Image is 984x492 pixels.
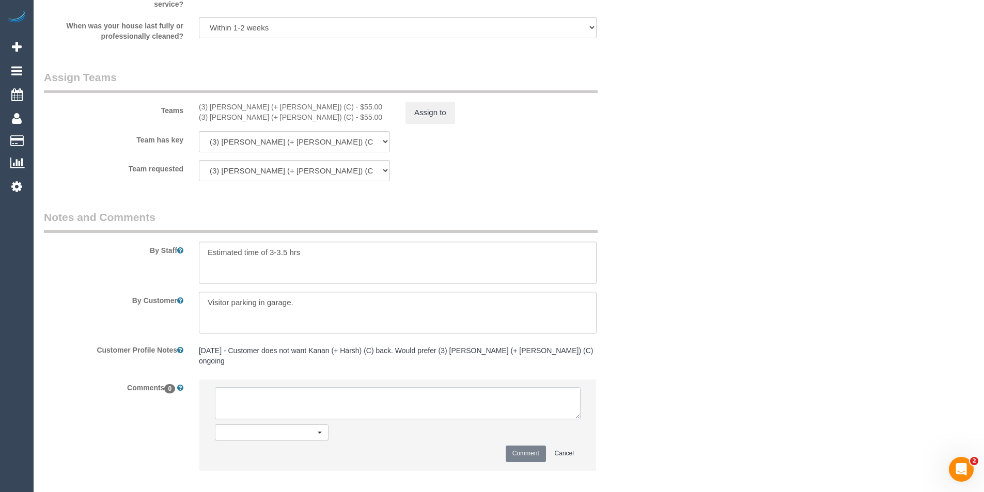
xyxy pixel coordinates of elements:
span: 0 [164,384,175,393]
label: Team has key [36,131,191,145]
button: Assign to [405,102,455,123]
label: Customer Profile Notes [36,341,191,355]
pre: [DATE] - Customer does not want Kanan (+ Harsh) (C) back. Would prefer (3) [PERSON_NAME] (+ [PERS... [199,345,597,366]
label: Teams [36,102,191,116]
label: Team requested [36,160,191,174]
img: Automaid Logo [6,10,27,25]
div: 1 hour x $55.00/hour [199,112,390,122]
label: When was your house last fully or professionally cleaned? [36,17,191,41]
button: Cancel [548,446,581,462]
label: By Staff [36,242,191,256]
span: 2 [970,457,978,465]
iframe: Intercom live chat [949,457,974,482]
div: 1 hour x $55.00/hour [199,102,390,112]
label: Comments [36,379,191,393]
legend: Assign Teams [44,70,598,93]
label: By Customer [36,292,191,306]
legend: Notes and Comments [44,210,598,233]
